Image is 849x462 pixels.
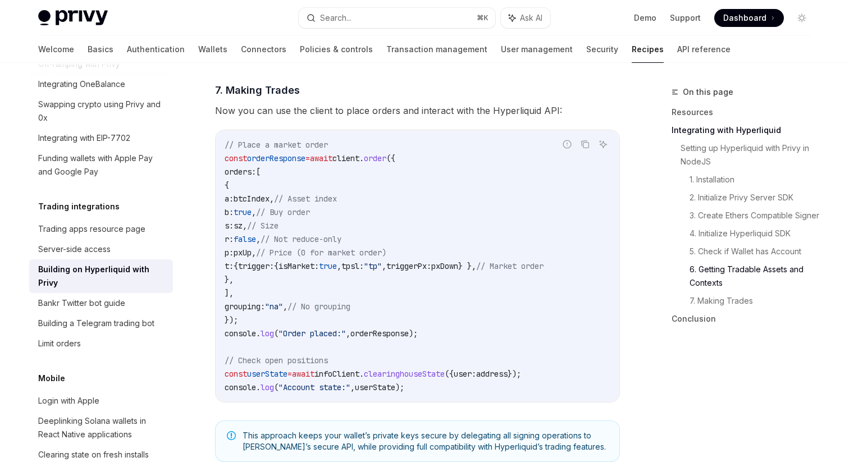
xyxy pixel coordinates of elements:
[38,394,99,408] div: Login with Apple
[215,103,620,118] span: Now you can use the client to place orders and interact with the Hyperliquid API:
[29,219,173,239] a: Trading apps resource page
[243,221,247,231] span: ,
[690,292,820,310] a: 7. Making Trades
[690,225,820,243] a: 4. Initialize Hyperliquid SDK
[350,328,409,339] span: orderResponse
[672,103,820,121] a: Resources
[38,98,166,125] div: Swapping crypto using Privy and 0x
[225,180,229,190] span: {
[234,221,243,231] span: sz
[38,263,166,290] div: Building on Hyperliquid with Privy
[198,36,227,63] a: Wallets
[274,261,279,271] span: {
[225,355,328,365] span: // Check open positions
[225,221,234,231] span: s:
[634,12,656,24] a: Demo
[29,293,173,313] a: Bankr Twitter bot guide
[29,239,173,259] a: Server-side access
[225,275,234,285] span: },
[38,222,145,236] div: Trading apps resource page
[274,382,279,392] span: (
[723,12,766,24] span: Dashboard
[243,430,608,452] span: This approach keeps your wallet’s private keys secure by delegating all signing operations to [PE...
[261,234,341,244] span: // Not reduce-only
[305,153,310,163] span: =
[364,369,445,379] span: clearinghouseState
[382,261,386,271] span: ,
[256,382,261,392] span: .
[319,261,337,271] span: true
[560,137,574,152] button: Report incorrect code
[225,248,234,258] span: p:
[578,137,592,152] button: Copy the contents from the code block
[672,310,820,328] a: Conclusion
[632,36,664,63] a: Recipes
[690,189,820,207] a: 2. Initialize Privy Server SDK
[677,36,731,63] a: API reference
[247,221,279,231] span: // Size
[225,288,234,298] span: ],
[225,153,247,163] span: const
[265,301,283,312] span: "na"
[672,121,820,139] a: Integrating with Hyperliquid
[38,36,74,63] a: Welcome
[395,382,404,392] span: );
[274,194,337,204] span: // Asset index
[476,369,508,379] span: address
[501,36,573,63] a: User management
[520,12,542,24] span: Ask AI
[29,411,173,445] a: Deeplinking Solana wallets in React Native applications
[225,328,256,339] span: console
[261,382,274,392] span: log
[409,328,418,339] span: );
[29,333,173,354] a: Limit orders
[234,234,256,244] span: false
[364,153,386,163] span: order
[274,328,279,339] span: (
[793,9,811,27] button: Toggle dark mode
[38,296,125,310] div: Bankr Twitter bot guide
[234,207,252,217] span: true
[314,369,359,379] span: infoClient
[225,234,234,244] span: r:
[38,131,130,145] div: Integrating with EIP-7702
[476,261,544,271] span: // Market order
[256,207,310,217] span: // Buy order
[683,85,733,99] span: On this page
[38,77,125,91] div: Integrating OneBalance
[386,153,395,163] span: ({
[346,328,350,339] span: ,
[458,261,476,271] span: } },
[247,153,305,163] span: orderResponse
[215,83,300,98] span: 7. Making Trades
[225,194,234,204] span: a:
[445,369,454,379] span: ({
[261,328,274,339] span: log
[287,301,350,312] span: // No grouping
[225,140,328,150] span: // Place a market order
[252,248,256,258] span: ,
[29,94,173,128] a: Swapping crypto using Privy and 0x
[501,8,550,28] button: Ask AI
[670,12,701,24] a: Support
[38,243,111,256] div: Server-side access
[234,194,270,204] span: btcIndex
[332,153,359,163] span: client
[38,317,154,330] div: Building a Telegram trading bot
[247,369,287,379] span: userState
[359,369,364,379] span: .
[279,382,350,392] span: "Account state:"
[88,36,113,63] a: Basics
[29,259,173,293] a: Building on Hyperliquid with Privy
[225,167,256,177] span: orders:
[29,391,173,411] a: Login with Apple
[38,448,149,461] div: Clearing state on fresh installs
[596,137,610,152] button: Ask AI
[38,337,81,350] div: Limit orders
[359,153,364,163] span: .
[287,369,292,379] span: =
[227,431,236,440] svg: Note
[292,369,314,379] span: await
[386,36,487,63] a: Transaction management
[431,261,458,271] span: pxDown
